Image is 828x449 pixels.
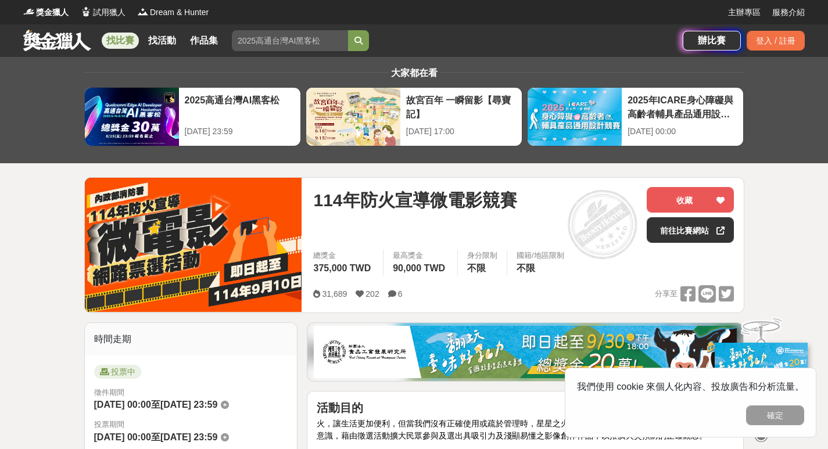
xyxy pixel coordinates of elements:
span: 試用獵人 [93,6,126,19]
span: 至 [151,400,160,410]
div: 2025年ICARE身心障礙與高齡者輔具產品通用設計競賽 [628,94,737,120]
span: 投票中 [94,365,141,379]
span: 31,689 [322,289,347,299]
span: 375,000 TWD [313,263,371,273]
span: 徵件期間 [94,388,124,397]
div: 登入 / 註冊 [747,31,805,51]
a: 主辦專區 [728,6,761,19]
span: [DATE] 23:59 [160,400,217,410]
a: 2025年ICARE身心障礙與高齡者輔具產品通用設計競賽[DATE] 00:00 [527,87,744,146]
span: 至 [151,432,160,442]
span: 分享至 [655,285,678,303]
img: Logo [137,6,149,17]
span: Dream & Hunter [150,6,209,19]
div: 時間走期 [85,323,297,355]
img: Cover Image [85,178,302,312]
span: 獎金獵人 [36,6,69,19]
span: 最高獎金 [393,250,448,261]
a: 前往比賽網站 [647,217,734,243]
div: 國籍/地區限制 [517,250,564,261]
span: 6 [398,289,403,299]
div: [DATE] 17:00 [406,125,516,138]
input: 2025高通台灣AI黑客松 [232,30,348,51]
img: Logo [23,6,35,17]
span: [DATE] 23:59 [160,432,217,442]
button: 確定 [746,405,804,425]
a: 故宮百年 一瞬留影【尋寶記】[DATE] 17:00 [306,87,522,146]
a: 2025高通台灣AI黑客松[DATE] 23:59 [84,87,301,146]
span: 202 [365,289,379,299]
span: 90,000 TWD [393,263,445,273]
a: Logo試用獵人 [80,6,126,19]
a: Logo獎金獵人 [23,6,69,19]
a: LogoDream & Hunter [137,6,209,19]
span: 投票期間 [94,419,288,430]
a: 找比賽 [102,33,139,49]
div: 身分限制 [467,250,497,261]
span: [DATE] 00:00 [94,400,151,410]
div: 故宮百年 一瞬留影【尋寶記】 [406,94,516,120]
a: 找活動 [144,33,181,49]
a: 作品集 [185,33,223,49]
img: ff197300-f8ee-455f-a0ae-06a3645bc375.jpg [715,343,808,420]
div: 2025高通台灣AI黑客松 [185,94,295,120]
span: 不限 [517,263,535,273]
a: 服務介紹 [772,6,805,19]
span: 不限 [467,263,486,273]
a: 辦比賽 [683,31,741,51]
strong: 活動目的 [317,401,363,414]
div: [DATE] 00:00 [628,125,737,138]
span: 火，讓生活更加便利，但當我們沒有正確使用或疏於管理時，星星之火可燎原，為灌輸民眾火災預防正確觀念與安全意識，藉由徵選活動擴大民眾參與及選出具吸引力及淺顯易懂之影像創作作品，以推廣火災預防的正確觀念。 [317,419,732,440]
div: [DATE] 23:59 [185,125,295,138]
span: 大家都在看 [388,68,440,78]
span: [DATE] 00:00 [94,432,151,442]
img: b0ef2173-5a9d-47ad-b0e3-de335e335c0a.jpg [314,326,737,378]
img: Logo [80,6,92,17]
span: 總獎金 [313,250,374,261]
span: 114年防火宣導微電影競賽 [313,187,517,213]
span: 我們使用 cookie 來個人化內容、投放廣告和分析流量。 [577,382,804,391]
button: 收藏 [647,187,734,213]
